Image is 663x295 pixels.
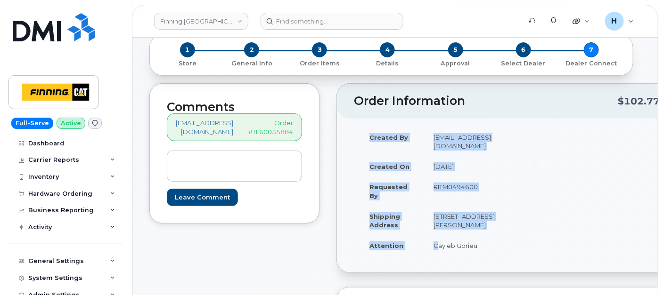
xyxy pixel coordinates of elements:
a: 5 Approval [422,57,490,67]
a: Finning Canada [154,13,248,30]
p: Store [161,59,214,68]
h2: Comments [167,101,302,114]
p: Select Dealer [493,59,554,68]
strong: Created On [369,163,409,170]
p: General Info [221,59,282,68]
a: 3 Order Items [286,57,353,67]
span: 5 [448,42,463,57]
div: Quicklinks [566,12,597,31]
input: Leave Comment [167,189,238,206]
p: Order #TL60035884 [248,119,293,136]
input: Find something... [261,13,403,30]
div: hakaur@dminc.com [598,12,640,31]
h2: Order Information [354,95,618,108]
strong: Created By [369,134,408,141]
span: 6 [516,42,531,57]
div: $102.77 [618,92,660,110]
td: RITM0494600 [425,176,503,206]
td: [EMAIL_ADDRESS][DOMAIN_NAME] [425,127,503,156]
strong: Attention [369,242,403,249]
td: Cayleb Gorieu [425,235,503,256]
span: 4 [380,42,395,57]
a: 2 General Info [218,57,286,67]
span: H [612,16,617,27]
td: [STREET_ADDRESS][PERSON_NAME] [425,206,503,235]
a: 4 Details [353,57,421,67]
span: 1 [180,42,195,57]
strong: Shipping Address [369,213,400,229]
p: Details [357,59,417,68]
p: Order Items [289,59,350,68]
span: 3 [312,42,327,57]
td: [DATE] [425,156,503,177]
a: 6 Select Dealer [490,57,557,67]
a: 1 Store [157,57,218,67]
a: [EMAIL_ADDRESS][DOMAIN_NAME] [176,119,233,136]
strong: Requested By [369,183,408,199]
span: 2 [244,42,259,57]
p: Approval [426,59,486,68]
